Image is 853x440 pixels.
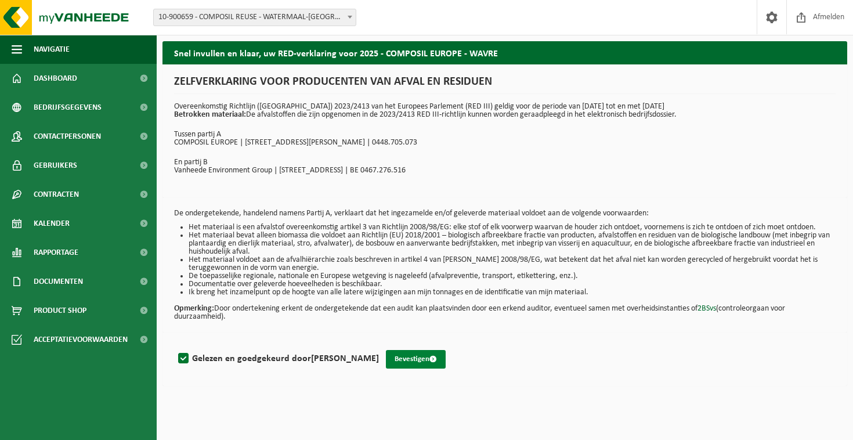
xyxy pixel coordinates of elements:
[174,131,836,139] p: Tussen partij A
[386,350,446,369] button: Bevestigen
[174,103,836,119] p: Overeenkomstig Richtlijn ([GEOGRAPHIC_DATA]) 2023/2413 van het Europees Parlement (RED III) geldi...
[189,223,836,232] li: Het materiaal is een afvalstof overeenkomstig artikel 3 van Richtlijn 2008/98/EG: elke stof of el...
[34,93,102,122] span: Bedrijfsgegevens
[189,272,836,280] li: De toepasselijke regionale, nationale en Europese wetgeving is nageleefd (afvalpreventie, transpo...
[34,122,101,151] span: Contactpersonen
[189,280,836,288] li: Documentatie over geleverde hoeveelheden is beschikbaar.
[153,9,356,26] span: 10-900659 - COMPOSIL REUSE - WATERMAAL-BOSVOORDE
[154,9,356,26] span: 10-900659 - COMPOSIL REUSE - WATERMAAL-BOSVOORDE
[174,76,836,94] h1: ZELFVERKLARING VOOR PRODUCENTEN VAN AFVAL EN RESIDUEN
[174,158,836,167] p: En partij B
[174,304,214,313] strong: Opmerking:
[34,64,77,93] span: Dashboard
[176,350,379,367] label: Gelezen en goedgekeurd door
[174,210,836,218] p: De ondergetekende, handelend namens Partij A, verklaart dat het ingezamelde en/of geleverde mater...
[311,354,379,363] strong: [PERSON_NAME]
[189,288,836,297] li: Ik breng het inzamelpunt op de hoogte van alle latere wijzigingen aan mijn tonnages en de identif...
[34,209,70,238] span: Kalender
[34,296,86,325] span: Product Shop
[174,297,836,321] p: Door ondertekening erkent de ondergetekende dat een audit kan plaatsvinden door een erkend audito...
[174,139,836,147] p: COMPOSIL EUROPE | [STREET_ADDRESS][PERSON_NAME] | 0448.705.073
[34,325,128,354] span: Acceptatievoorwaarden
[34,35,70,64] span: Navigatie
[174,167,836,175] p: Vanheede Environment Group | [STREET_ADDRESS] | BE 0467.276.516
[34,151,77,180] span: Gebruikers
[34,238,78,267] span: Rapportage
[174,110,246,119] strong: Betrokken materiaal:
[34,267,83,296] span: Documenten
[162,41,847,64] h2: Snel invullen en klaar, uw RED-verklaring voor 2025 - COMPOSIL EUROPE - WAVRE
[189,256,836,272] li: Het materiaal voldoet aan de afvalhiërarchie zoals beschreven in artikel 4 van [PERSON_NAME] 2008...
[697,304,716,313] a: 2BSvs
[34,180,79,209] span: Contracten
[189,232,836,256] li: Het materiaal bevat alleen biomassa die voldoet aan Richtlijn (EU) 2018/2001 – biologisch afbreek...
